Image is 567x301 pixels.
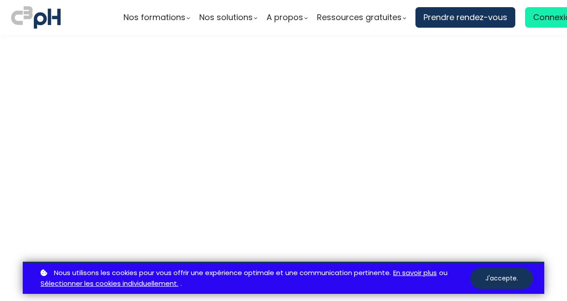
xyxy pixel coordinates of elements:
[393,268,437,279] a: En savoir plus
[54,268,391,279] span: Nous utilisons les cookies pour vous offrir une expérience optimale et une communication pertinente.
[267,11,303,24] span: A propos
[199,11,253,24] span: Nos solutions
[317,11,402,24] span: Ressources gratuites
[38,268,470,290] p: ou .
[41,278,178,289] a: Sélectionner les cookies individuellement.
[123,11,185,24] span: Nos formations
[415,7,515,28] a: Prendre rendez-vous
[470,268,533,289] button: J'accepte.
[11,4,61,30] img: logo C3PH
[423,11,507,24] span: Prendre rendez-vous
